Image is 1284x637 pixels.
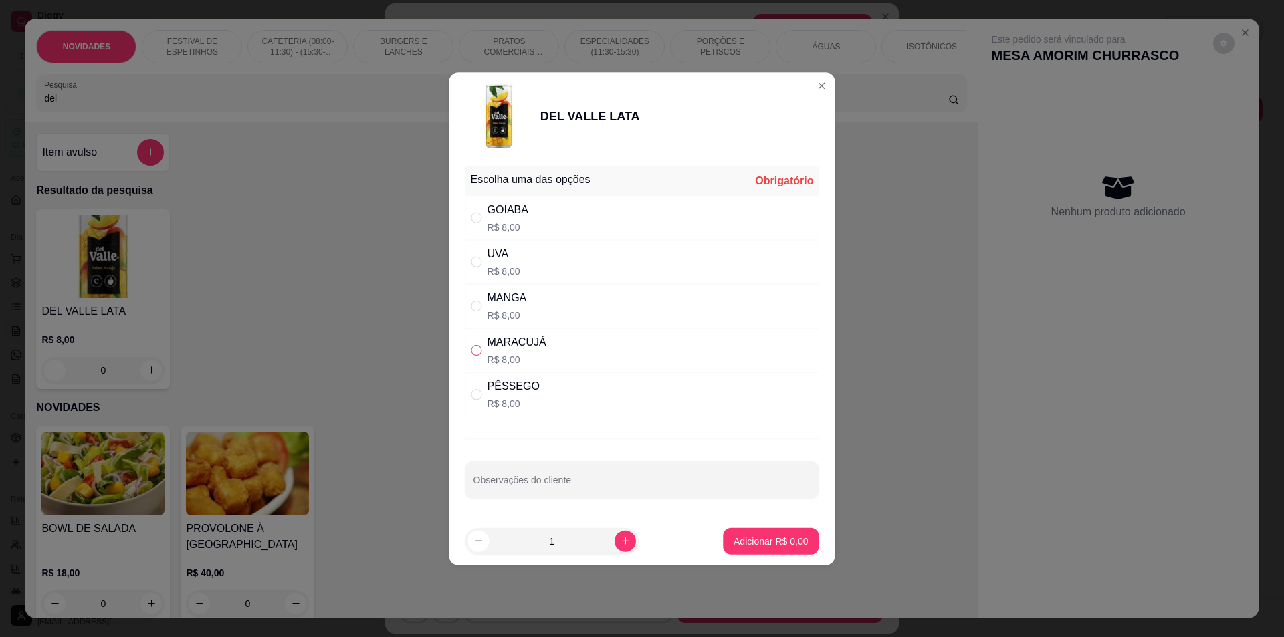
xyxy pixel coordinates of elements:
p: R$ 8,00 [488,397,540,410]
button: decrease-product-quantity [467,530,489,551]
p: R$ 8,00 [488,264,520,277]
p: R$ 8,00 [488,308,527,322]
div: PÊSSEGO [488,378,540,394]
img: product-image [465,83,532,150]
div: DEL VALLE LATA [540,107,640,126]
div: MANGA [488,289,527,305]
p: R$ 8,00 [488,220,528,233]
p: R$ 8,00 [488,353,546,366]
div: Escolha uma das opções [470,171,590,187]
button: Adicionar R$ 0,00 [723,527,819,554]
p: Adicionar R$ 0,00 [734,534,809,547]
div: UVA [488,245,520,261]
div: GOIABA [488,201,528,217]
div: MARACUJÁ [488,334,546,350]
div: Obrigatório [755,172,813,188]
input: Observações do cliente [473,478,811,491]
button: Close [811,75,833,96]
button: increase-product-quantity [615,530,636,551]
